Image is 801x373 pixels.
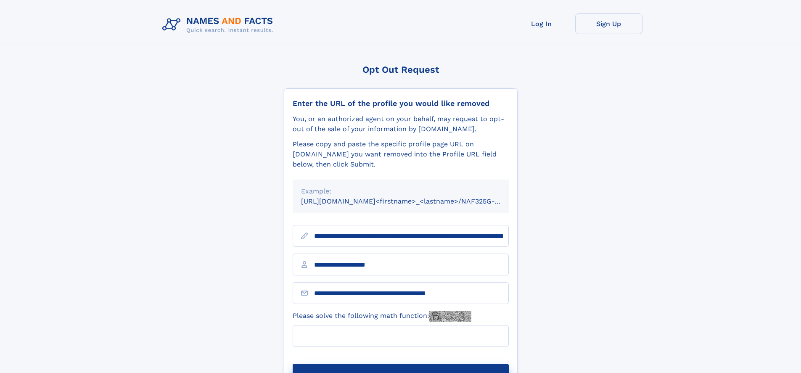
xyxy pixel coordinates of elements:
[159,13,280,36] img: Logo Names and Facts
[293,99,509,108] div: Enter the URL of the profile you would like removed
[575,13,642,34] a: Sign Up
[508,13,575,34] a: Log In
[293,114,509,134] div: You, or an authorized agent on your behalf, may request to opt-out of the sale of your informatio...
[284,64,518,75] div: Opt Out Request
[293,311,471,322] label: Please solve the following math function:
[301,186,500,196] div: Example:
[301,197,525,205] small: [URL][DOMAIN_NAME]<firstname>_<lastname>/NAF325G-xxxxxxxx
[293,139,509,169] div: Please copy and paste the specific profile page URL on [DOMAIN_NAME] you want removed into the Pr...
